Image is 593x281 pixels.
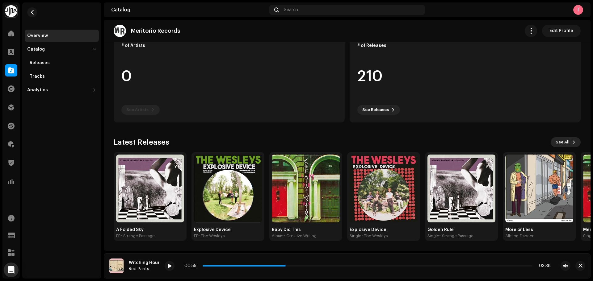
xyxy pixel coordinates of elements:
re-o-card-data: # of Releases [350,35,581,122]
button: See Releases [357,105,400,115]
h3: Latest Releases [114,137,169,147]
div: Open Intercom Messenger [4,262,19,277]
img: 95060e4d-102d-4d8d-9ce6-87c4623b0311 [427,155,495,222]
div: Single [427,233,439,238]
span: Search [284,7,298,12]
re-m-nav-dropdown: Catalog [25,43,99,83]
span: See Releases [362,104,389,116]
div: Explosive Device [350,227,418,232]
div: Golden Rule [427,227,495,232]
img: 50503c1d-6932-44f9-ae73-7f00a963d3e9 [505,155,573,222]
div: Catalog [111,7,267,12]
button: Edit Profile [542,25,581,37]
div: 00:55 [184,263,200,268]
div: • Strange Passage [439,233,473,238]
img: 69a963f1-0b41-4f36-b7a0-709d02fd7edd [116,155,184,222]
div: • The Wesleys [198,233,225,238]
div: Catalog [27,47,45,52]
div: Overview [27,33,48,38]
re-m-nav-dropdown: Analytics [25,84,99,96]
div: Analytics [27,88,48,93]
div: Tracks [30,74,45,79]
div: 03:38 [535,263,551,268]
div: • The Wesleys [361,233,388,238]
div: Red Pants [129,267,160,271]
div: EP [116,233,120,238]
p: Meritorio Records [131,28,180,34]
div: More or Less [505,227,573,232]
img: 0f74c21f-6d1c-4dbc-9196-dbddad53419e [5,5,17,17]
div: Album [505,233,517,238]
div: Album [272,233,284,238]
div: A Folded Sky [116,227,184,232]
div: EP [194,233,198,238]
re-m-nav-item: Releases [25,57,99,69]
div: Baby Did This [272,227,340,232]
img: dd45ec65-3bd1-47b2-8ebd-23fcb51b1247 [114,25,126,37]
img: 21058dc4-d802-463b-a60f-b22108815ee6 [272,155,340,222]
div: Witching Hour [129,260,160,265]
re-o-card-data: # of Artists [114,35,345,122]
div: T [573,5,583,15]
div: • Dancer [517,233,534,238]
span: See All [556,136,570,148]
div: Explosive Device [194,227,262,232]
img: e6a100a0-1ee5-4450-9df7-cddb49c6b32c [194,155,262,222]
re-m-nav-item: Overview [25,30,99,42]
img: 1805e3da-b1c0-4088-9e50-8f4d479bc104 [109,258,124,273]
img: f24b45e5-1fad-4434-81ee-0bf1e274f1e5 [350,155,418,222]
span: Edit Profile [549,25,573,37]
re-m-nav-item: Tracks [25,70,99,83]
div: Single [350,233,361,238]
div: • Creative Writing [284,233,317,238]
button: See All [551,137,581,147]
div: Releases [30,60,50,65]
div: • Strange Passage [120,233,155,238]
